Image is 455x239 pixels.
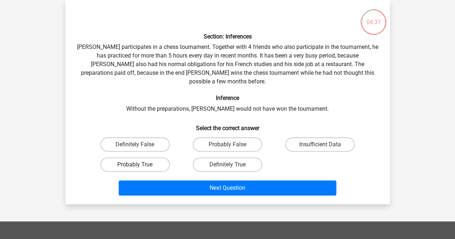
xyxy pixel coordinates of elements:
label: Probably False [193,137,262,152]
label: Insufficient Data [285,137,355,152]
div: [PERSON_NAME] participates in a chess tournament. Together with 4 friends who also participate in... [68,6,387,198]
h6: Select the correct answer [77,119,378,132]
h6: Section: Inferences [77,33,378,40]
h6: Inference [77,95,378,101]
div: 04:37 [360,9,387,27]
label: Definitely True [193,157,262,172]
label: Definitely False [100,137,170,152]
button: Next Question [119,180,336,196]
label: Probably True [100,157,170,172]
